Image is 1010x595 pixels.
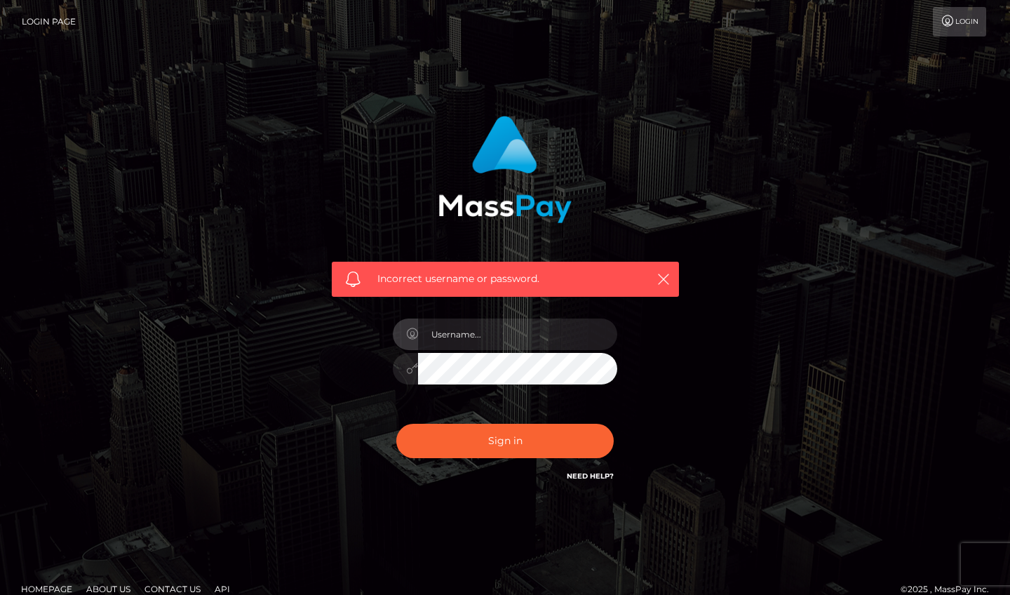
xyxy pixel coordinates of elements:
input: Username... [418,319,617,350]
a: Login [933,7,986,36]
img: MassPay Login [438,116,572,223]
a: Need Help? [567,472,614,481]
button: Sign in [396,424,614,458]
a: Login Page [22,7,76,36]
span: Incorrect username or password. [377,272,633,286]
